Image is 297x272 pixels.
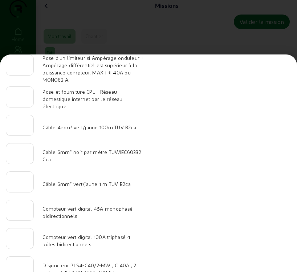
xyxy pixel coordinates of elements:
span: Compteur vert digital 100A triphasé 4 pôles bidirectionnels [42,234,130,247]
span: Câble 6mm² vert/jaune 1 m TUV B2ca [42,181,131,187]
span: Câble 4mm² vert/jaune 100m TUV B2ca [42,124,136,130]
span: Pose d'un limiteur si Ampèrage onduleur + Ampérage différentiel est supérieur à la puissance comp... [42,55,143,83]
span: Cable 6mm² noir par mètre TUV/IEC60332 Cca [42,149,141,162]
span: Pose et fourniture CPL - Réseau domestique internet par le réseau électrique [42,89,122,109]
span: Compteur vert digital 45A monophasé bidirectionnels [42,206,133,219]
